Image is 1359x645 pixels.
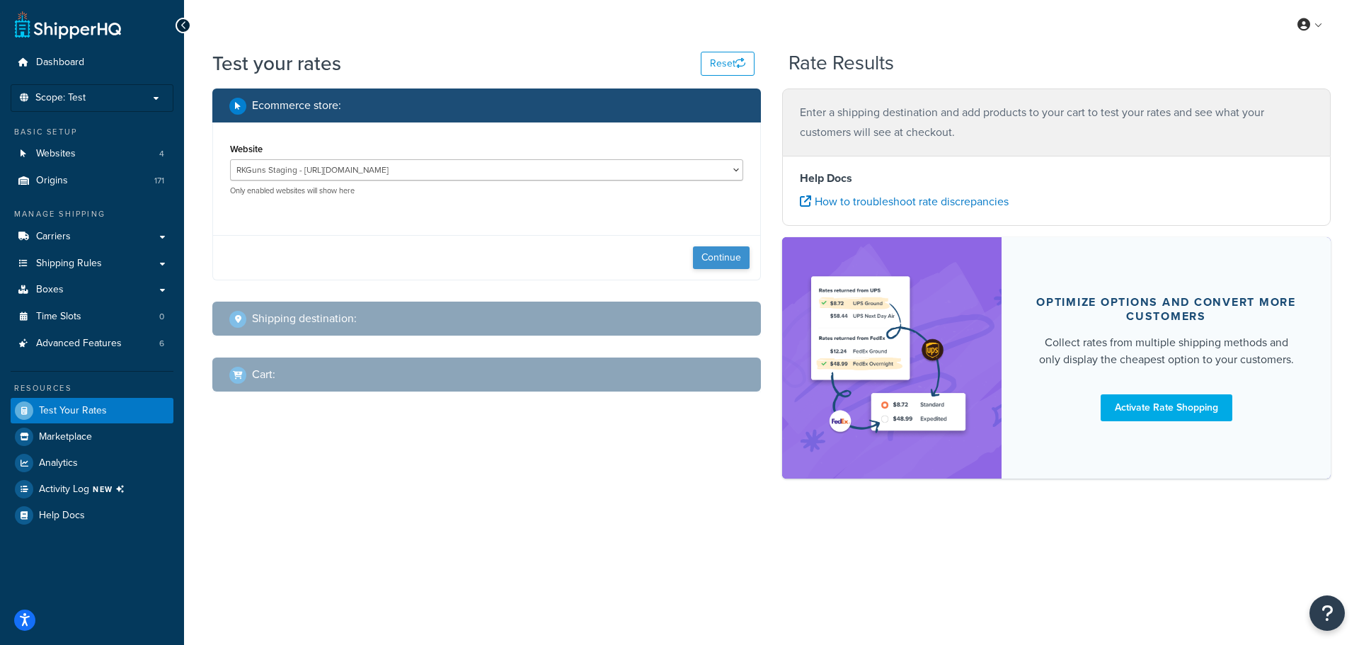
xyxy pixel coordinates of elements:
[36,284,64,296] span: Boxes
[800,193,1009,210] a: How to troubleshoot rate discrepancies
[11,331,173,357] a: Advanced Features6
[35,92,86,104] span: Scope: Test
[159,311,164,323] span: 0
[11,476,173,502] li: [object Object]
[1036,334,1297,368] div: Collect rates from multiple shipping methods and only display the cheapest option to your customers.
[11,331,173,357] li: Advanced Features
[11,503,173,528] a: Help Docs
[803,258,980,457] img: feature-image-rateshop-7084cbbcb2e67ef1d54c2e976f0e592697130d5817b016cf7cc7e13314366067.png
[11,476,173,502] a: Activity LogNEW
[11,141,173,167] li: Websites
[230,144,263,154] label: Website
[11,50,173,76] a: Dashboard
[252,368,275,381] h2: Cart :
[252,99,341,112] h2: Ecommerce store :
[159,338,164,350] span: 6
[1036,295,1297,324] div: Optimize options and convert more customers
[36,338,122,350] span: Advanced Features
[800,170,1313,187] h4: Help Docs
[36,311,81,323] span: Time Slots
[11,168,173,194] a: Origins171
[11,126,173,138] div: Basic Setup
[800,103,1313,142] p: Enter a shipping destination and add products to your cart to test your rates and see what your c...
[93,484,130,495] span: NEW
[252,312,357,325] h2: Shipping destination :
[11,208,173,220] div: Manage Shipping
[230,185,743,196] p: Only enabled websites will show here
[11,224,173,250] a: Carriers
[11,141,173,167] a: Websites4
[11,304,173,330] a: Time Slots0
[11,382,173,394] div: Resources
[11,424,173,450] a: Marketplace
[154,175,164,187] span: 171
[39,431,92,443] span: Marketplace
[39,405,107,417] span: Test Your Rates
[789,52,894,74] h2: Rate Results
[11,398,173,423] a: Test Your Rates
[39,510,85,522] span: Help Docs
[36,148,76,160] span: Websites
[11,168,173,194] li: Origins
[36,231,71,243] span: Carriers
[212,50,341,77] h1: Test your rates
[1101,394,1232,421] a: Activate Rate Shopping
[693,246,750,269] button: Continue
[11,450,173,476] a: Analytics
[39,457,78,469] span: Analytics
[36,57,84,69] span: Dashboard
[36,258,102,270] span: Shipping Rules
[11,304,173,330] li: Time Slots
[701,52,755,76] button: Reset
[36,175,68,187] span: Origins
[11,277,173,303] a: Boxes
[39,480,130,498] span: Activity Log
[11,251,173,277] a: Shipping Rules
[1309,595,1345,631] button: Open Resource Center
[159,148,164,160] span: 4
